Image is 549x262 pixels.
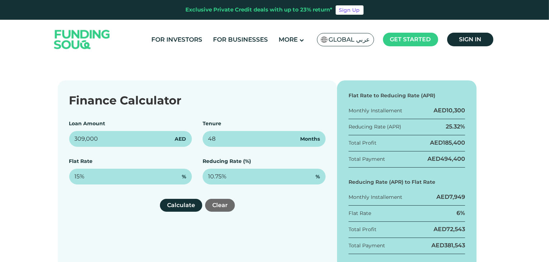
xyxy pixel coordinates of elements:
[349,139,377,147] div: Total Profit
[434,107,465,114] div: AED
[440,155,465,162] span: 494,400
[321,37,327,43] img: SA Flag
[349,226,377,233] div: Total Profit
[430,139,465,147] div: AED
[427,155,465,163] div: AED
[205,199,235,212] button: Clear
[329,36,370,44] span: Global عربي
[456,209,465,217] div: 6%
[431,242,465,249] div: AED
[446,107,465,114] span: 10,300
[443,139,465,146] span: 185,400
[175,135,186,143] span: AED
[390,36,431,43] span: Get started
[349,123,401,131] div: Reducing Rate (APR)
[349,107,402,114] div: Monthly Installement
[279,36,298,43] span: More
[186,6,333,14] div: Exclusive Private Credit deals with up to 23% return*
[47,22,117,58] img: Logo
[349,193,402,201] div: Monthly Installement
[160,199,202,212] button: Calculate
[436,193,465,201] div: AED
[446,226,465,233] span: 72,543
[203,120,221,127] label: Tenure
[300,135,320,143] span: Months
[349,155,385,163] div: Total Payment
[349,92,465,99] div: Flat Rate to Reducing Rate (APR)
[69,92,326,109] div: Finance Calculator
[336,5,364,15] a: Sign Up
[349,210,371,217] div: Flat Rate
[444,242,465,249] span: 381,543
[316,173,320,181] span: %
[434,225,465,233] div: AED
[459,36,481,43] span: Sign in
[211,34,270,46] a: For Businesses
[349,178,465,186] div: Reducing Rate (APR) to Flat Rate
[69,158,93,164] label: Flat Rate
[69,120,105,127] label: Loan Amount
[349,242,385,249] div: Total Payment
[150,34,204,46] a: For Investors
[447,33,493,46] a: Sign in
[203,158,251,164] label: Reducing Rate (%)
[182,173,186,181] span: %
[449,193,465,200] span: 7,949
[446,123,465,131] div: 25.32%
